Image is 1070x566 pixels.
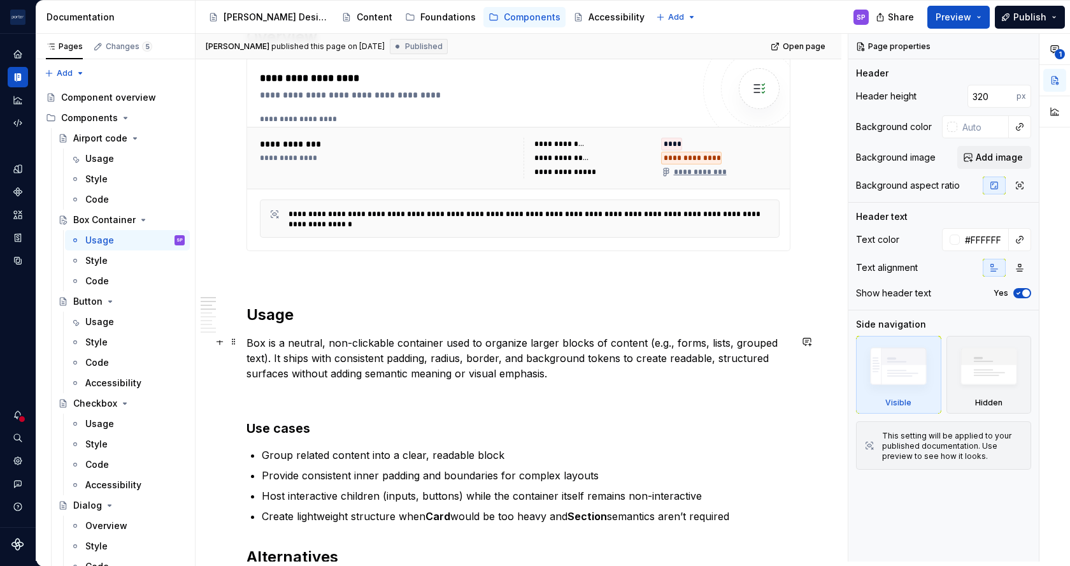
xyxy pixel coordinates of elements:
a: Data sources [8,250,28,271]
span: Published [405,41,443,52]
button: Publish [995,6,1065,29]
div: Background image [856,151,936,164]
div: Components [504,11,560,24]
div: Accessibility [85,377,141,389]
input: Auto [960,228,1009,251]
div: Components [41,108,190,128]
a: Checkbox [53,393,190,414]
div: Changes [106,41,152,52]
a: Content [336,7,397,27]
div: Documentation [46,11,190,24]
p: Create lightweight structure when would be too heavy and semantics aren’t required [262,509,790,524]
svg: Supernova Logo [11,538,24,551]
a: Analytics [8,90,28,110]
a: Usage [65,312,190,332]
a: Style [65,250,190,271]
div: Component overview [61,91,156,104]
div: Text color [856,233,899,246]
p: Host interactive children (inputs, buttons) while the container itself remains non-interactive [262,488,790,504]
label: Yes [994,288,1008,298]
div: SP [857,12,866,22]
span: 1 [1055,49,1065,59]
div: Overview [85,519,127,532]
button: Search ⌘K [8,428,28,448]
a: Storybook stories [8,228,28,248]
span: Preview [936,11,971,24]
button: Add [41,64,89,82]
a: Documentation [8,67,28,87]
div: Background aspect ratio [856,179,960,192]
span: [PERSON_NAME] [206,41,269,52]
a: Design tokens [8,159,28,179]
div: Side navigation [856,318,926,331]
div: Foundations [420,11,476,24]
button: Share [869,6,922,29]
div: Box Container [73,214,136,226]
div: Code [85,275,109,287]
span: Add [57,68,73,78]
a: Dialog [53,495,190,516]
div: Page tree [203,4,650,30]
div: Usage [85,316,114,328]
img: f0306bc8-3074-41fb-b11c-7d2e8671d5eb.png [10,10,25,25]
button: Notifications [8,405,28,425]
div: Header height [856,90,917,103]
p: Provide consistent inner padding and boundaries for complex layouts [262,468,790,483]
div: Style [85,173,108,185]
a: Box Container [53,210,190,230]
div: Usage [85,417,114,430]
a: Accessibility [65,373,190,393]
div: Style [85,254,108,267]
a: Code [65,454,190,475]
a: Components [483,7,566,27]
a: Assets [8,205,28,225]
p: Box is a neutral, non-clickable container used to organize larger blocks of content (e.g., forms,... [246,335,790,381]
a: Overview [65,516,190,536]
strong: Card [425,510,450,523]
div: published this page on [DATE] [271,41,385,52]
span: Share [888,11,914,24]
a: Home [8,44,28,64]
a: Code [65,352,190,373]
div: Content [357,11,392,24]
a: Style [65,332,190,352]
div: Style [85,540,108,553]
div: Button [73,295,103,308]
div: This setting will be applied to your published documentation. Use preview to see how it looks. [882,431,1023,461]
span: Open page [783,41,825,52]
button: Contact support [8,474,28,494]
span: Publish [1013,11,1046,24]
p: px [1016,91,1026,101]
div: Accessibility [85,479,141,491]
div: Pages [46,41,83,52]
button: Add image [957,146,1031,169]
a: Component overview [41,87,190,108]
strong: Section [567,510,607,523]
a: Style [65,169,190,189]
div: Code automation [8,113,28,133]
input: Auto [967,85,1016,108]
a: Style [65,536,190,556]
a: Accessibility [65,475,190,495]
a: Usage [65,414,190,434]
a: Components [8,182,28,202]
div: Accessibility [588,11,645,24]
div: Hidden [975,398,1002,408]
div: Visible [885,398,911,408]
h2: Usage [246,305,790,325]
div: Usage [85,152,114,165]
span: Add [668,12,684,22]
p: Group related content into a clear, readable block [262,447,790,463]
div: Checkbox [73,397,117,410]
div: Style [85,336,108,349]
div: Show header text [856,287,931,300]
